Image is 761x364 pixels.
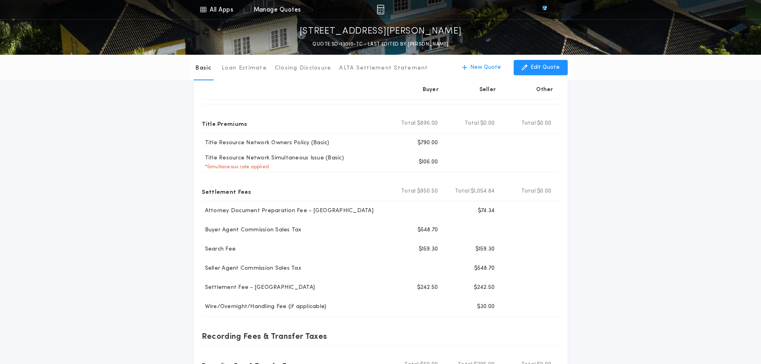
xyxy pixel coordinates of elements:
p: New Quote [470,64,501,72]
b: Total: [521,187,537,195]
p: Seller [479,86,496,94]
p: $30.00 [477,303,495,311]
p: $106.00 [419,158,438,166]
p: Search Fee [202,245,236,253]
p: Title Resource Network Owners Policy (Basic) [202,139,330,147]
p: Settlement Fees [202,185,251,198]
span: $1,054.84 [471,187,495,195]
p: Wire/Overnight/Handling Fee (if applicable) [202,303,327,311]
p: Settlement Fee - [GEOGRAPHIC_DATA] [202,284,315,292]
button: New Quote [454,60,509,75]
p: Title Resource Network Simultaneous Issue (Basic) [202,154,344,162]
p: Loan Estimate [222,64,267,72]
p: Buyer [423,86,439,94]
span: $0.00 [480,119,495,127]
p: $790.00 [417,139,438,147]
p: $159.30 [475,245,495,253]
button: Edit Quote [514,60,568,75]
p: Basic [195,64,211,72]
p: Other [536,86,553,94]
b: Total: [401,119,417,127]
p: $242.50 [474,284,495,292]
b: Total: [521,119,537,127]
p: Buyer Agent Commission Sales Tax [202,226,302,234]
p: [STREET_ADDRESS][PERSON_NAME] [300,25,462,38]
p: $548.70 [417,226,438,234]
p: * Simultaneous rate applied [202,164,269,170]
span: $950.50 [417,187,438,195]
b: Total: [455,187,471,195]
b: Total: [465,119,481,127]
p: $548.70 [474,265,495,273]
p: $242.50 [417,284,438,292]
p: Attorney Document Preparation Fee - [GEOGRAPHIC_DATA] [202,207,374,215]
p: Recording Fees & Transfer Taxes [202,330,327,342]
p: Title Premiums [202,117,247,130]
p: $74.34 [478,207,495,215]
span: $896.00 [417,119,438,127]
p: Closing Disclosure [275,64,332,72]
span: $0.00 [537,119,551,127]
img: img [377,5,384,14]
img: vs-icon [528,6,561,14]
b: Total: [401,187,417,195]
p: Edit Quote [531,64,560,72]
p: $159.30 [419,245,438,253]
p: ALTA Settlement Statement [339,64,428,72]
p: QUOTE SD-13010-TC - LAST EDITED BY [PERSON_NAME] [312,40,448,48]
span: $0.00 [537,187,551,195]
p: Seller Agent Commission Sales Tax [202,265,301,273]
